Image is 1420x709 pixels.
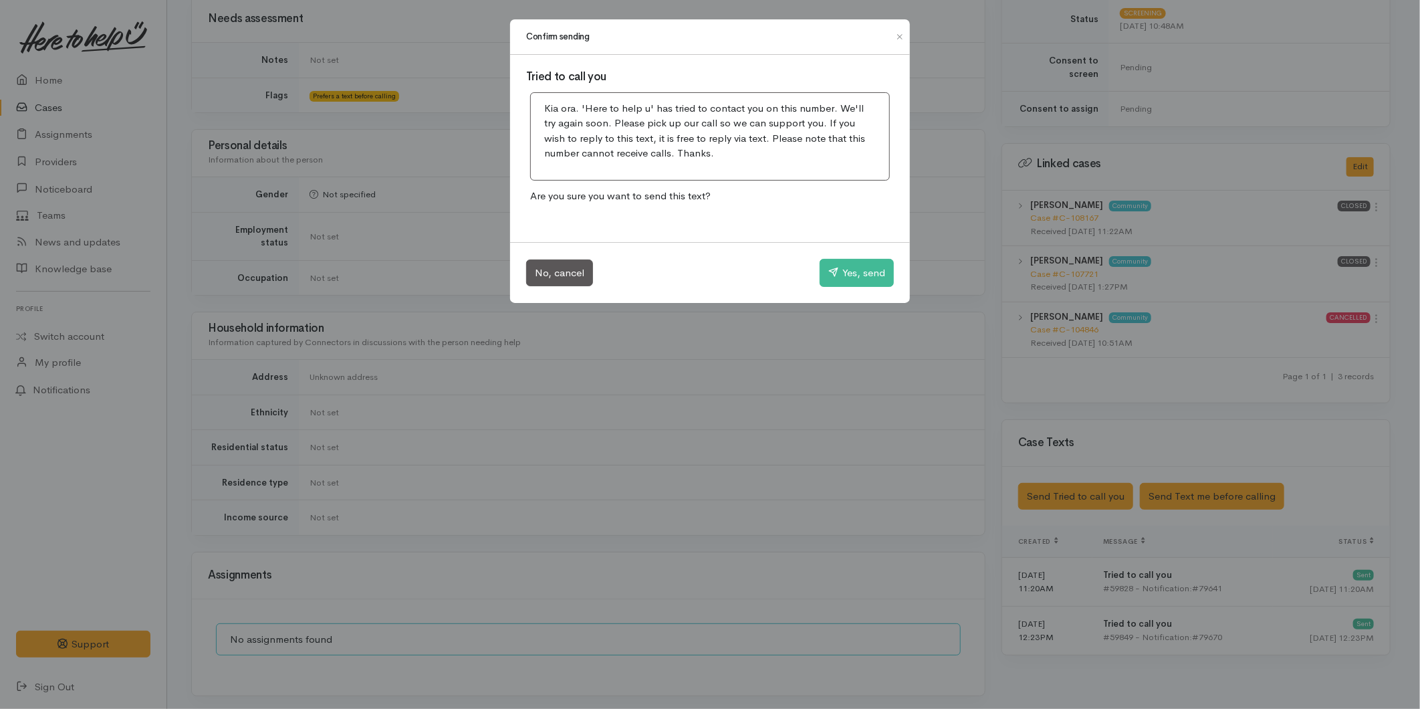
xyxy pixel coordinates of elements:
h1: Confirm sending [526,30,590,43]
button: Yes, send [820,259,894,287]
button: Close [889,29,911,45]
h3: Tried to call you [526,71,894,84]
p: Kia ora. 'Here to help u' has tried to contact you on this number. We'll try again soon. Please p... [544,101,876,161]
button: No, cancel [526,260,593,287]
p: Are you sure you want to send this text? [526,185,894,208]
